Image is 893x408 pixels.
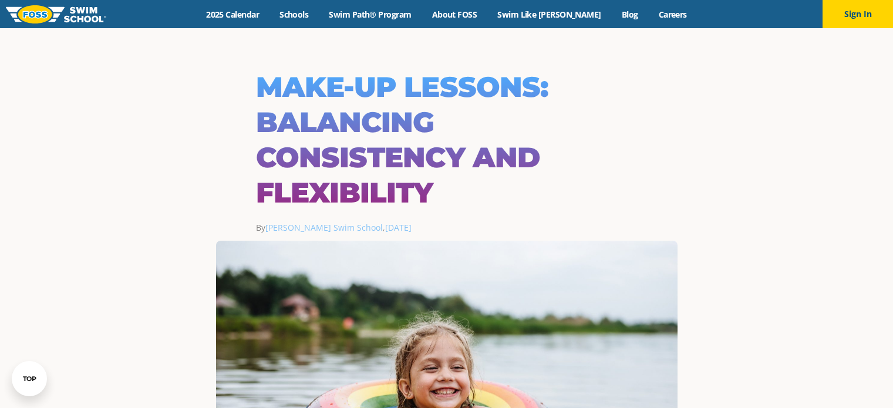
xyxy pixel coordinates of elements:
[256,69,638,210] h1: Make-Up Lessons: Balancing Consistency and Flexibility
[611,9,648,20] a: Blog
[196,9,269,20] a: 2025 Calendar
[648,9,697,20] a: Careers
[265,222,383,233] a: [PERSON_NAME] Swim School
[385,222,412,233] a: [DATE]
[256,222,383,233] span: By
[23,375,36,383] div: TOP
[383,222,412,233] span: ,
[422,9,487,20] a: About FOSS
[269,9,319,20] a: Schools
[6,5,106,23] img: FOSS Swim School Logo
[319,9,422,20] a: Swim Path® Program
[487,9,612,20] a: Swim Like [PERSON_NAME]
